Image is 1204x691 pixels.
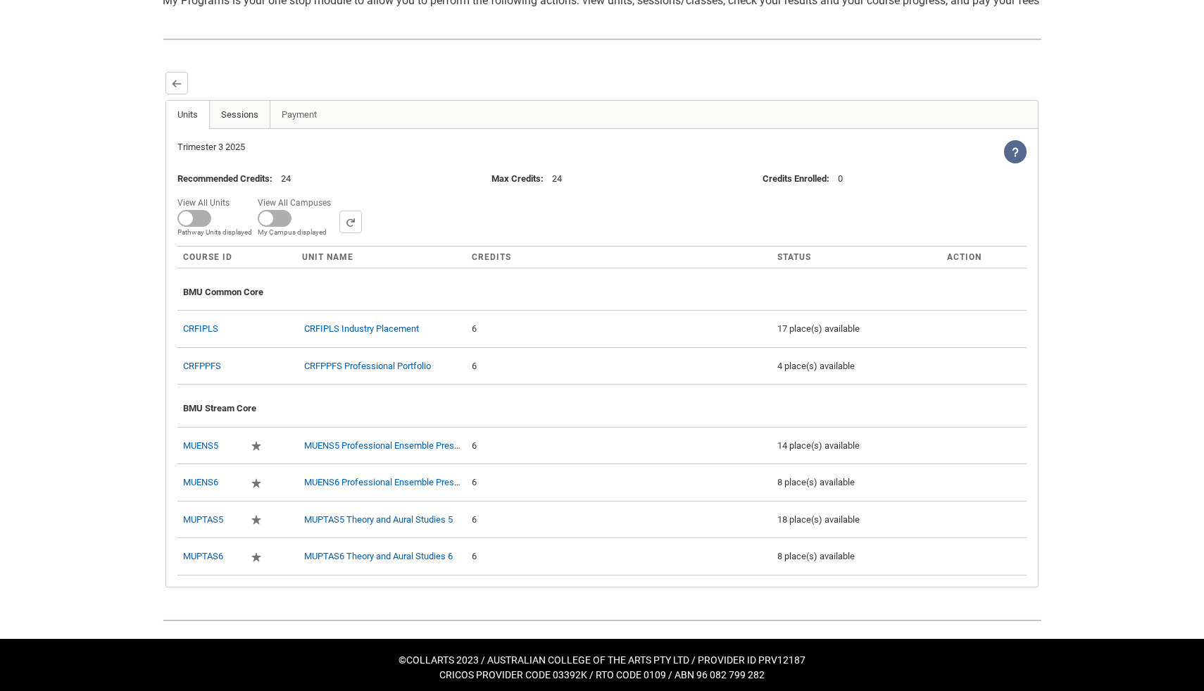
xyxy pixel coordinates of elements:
lightning-formatted-text: Max Credits [491,173,541,184]
div: 6 [472,359,766,373]
div: 6 [472,439,766,453]
a: MUENS6 Professional Ensemble Presentation 2 [304,477,494,487]
span: BMU Common Core [183,287,263,297]
span: View Help [1004,146,1027,156]
div: 8 place(s) available [777,549,936,564]
a: CRFPPFS Professional Portfolio [304,361,431,371]
a: CRFPPFS [183,361,221,371]
div: CRFPPFS [183,354,239,379]
lightning-formatted-text: 0 [838,173,843,184]
div: MUPTAS6 Theory and Aural Studies 6 [302,549,460,564]
lightning-formatted-text: 24 [552,173,562,184]
img: REDU_GREY_LINE [163,613,1041,628]
div: Required [251,475,265,490]
div: MUENS5 [183,433,239,459]
span: : [177,173,281,184]
c-enrollment-wizard-course-cell: 6 [472,323,477,334]
span: BMU Stream Core [183,403,256,413]
div: CRFIPLS Industry Placement [302,322,460,336]
c-enrollment-wizard-course-cell: 6 [472,551,477,561]
a: CRFIPLS Industry Placement [304,323,419,334]
a: MUENS5 Professional Ensemble Presentation 1 [304,440,494,451]
span: Status [777,252,811,262]
c-enrollment-wizard-course-cell: 6 [472,514,477,525]
a: MUPTAS6 Theory and Aural Studies 6 [304,551,453,561]
div: MUENS6 [183,470,239,495]
c-enrollment-wizard-course-cell: 6 [472,361,477,371]
div: Required [251,439,265,454]
a: Sessions [209,101,270,129]
div: MUPTAS5 [183,507,239,533]
div: CRFPPFS Professional Portfolio [302,359,460,373]
a: MUPTAS5 Theory and Aural Studies 5 [304,514,453,525]
span: Action [947,252,982,262]
div: 6 [472,475,766,490]
a: MUENS6 [183,477,218,487]
a: CRFIPLS [183,323,218,334]
a: MUPTAS5 [183,514,223,525]
div: CRFIPLS [183,316,239,342]
c-enrollment-wizard-course-cell: 6 [472,440,477,451]
div: 6 [472,513,766,527]
lightning-icon: View Help [1004,140,1027,163]
span: View All Units [177,194,235,209]
div: MUPTAS5 Theory and Aural Studies 5 [302,513,460,527]
img: REDU_GREY_LINE [163,32,1041,46]
span: View All Campuses [258,194,337,209]
div: MUENS6 Professional Ensemble Presentation 2 [302,475,460,490]
div: 18 place(s) available [777,513,936,527]
div: Required [251,513,265,528]
div: Trimester 3 2025 [177,140,602,154]
div: MUENS5 Professional Ensemble Presentation 1 [302,439,460,453]
lightning-formatted-text: Credits Enrolled [763,173,827,184]
button: Search [339,211,362,233]
div: 6 [472,549,766,564]
span: : [491,173,552,184]
button: Back [165,72,188,94]
span: : [763,173,838,184]
div: 8 place(s) available [777,475,936,490]
span: Pathway Units displayed [177,227,252,237]
a: Units [166,101,210,129]
c-enrollment-wizard-course-cell: 6 [472,477,477,487]
div: Required [251,549,265,564]
div: 6 [472,322,766,336]
a: MUENS5 [183,440,218,451]
div: 4 place(s) available [777,359,936,373]
a: MUPTAS6 [183,551,223,561]
div: 14 place(s) available [777,439,936,453]
lightning-formatted-text: Recommended Credits [177,173,270,184]
div: 17 place(s) available [777,322,936,336]
lightning-formatted-text: 24 [281,173,291,184]
span: My Campus displayed [258,227,337,237]
span: Course ID [183,252,232,262]
span: Unit Name [302,252,353,262]
div: MUPTAS6 [183,544,239,569]
span: Credits [472,252,511,262]
a: Payment [270,101,329,129]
